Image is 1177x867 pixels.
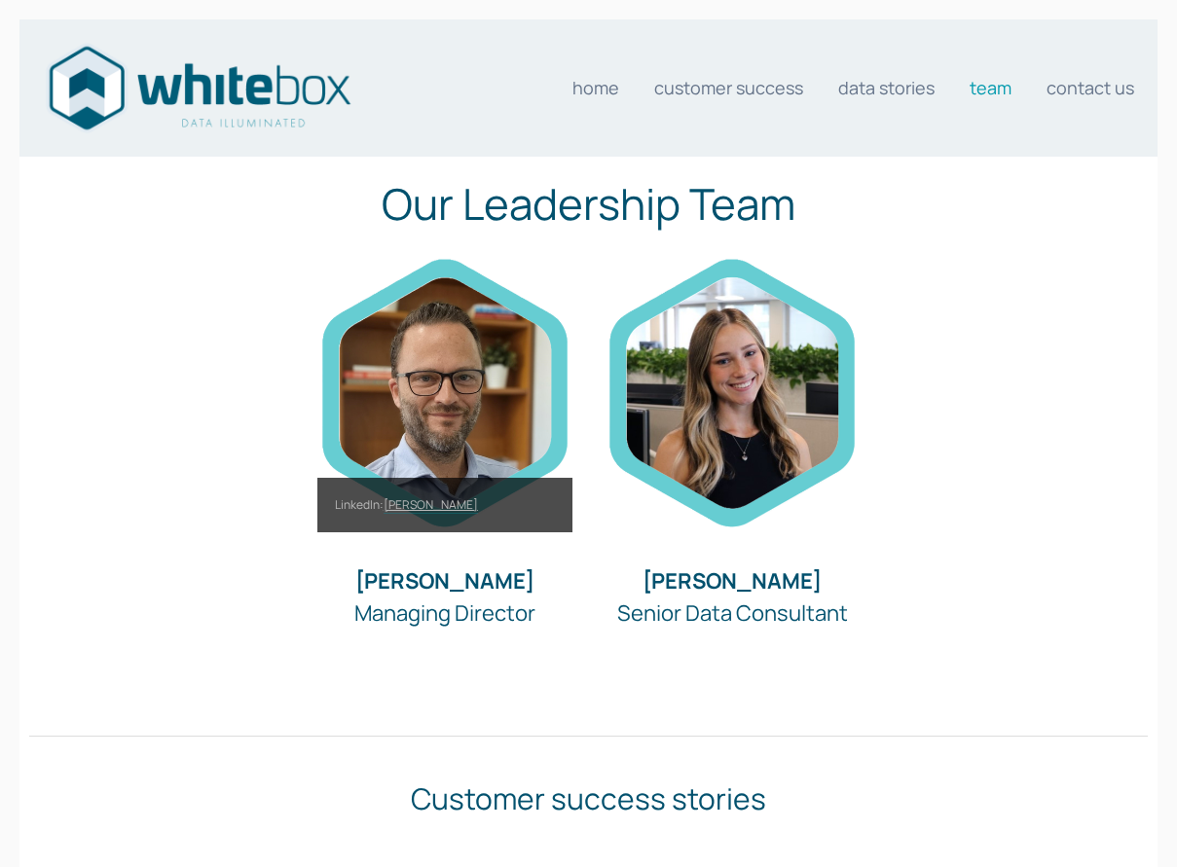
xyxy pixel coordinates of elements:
[29,777,1148,820] h2: Customer success stories
[1047,68,1134,107] a: Contact us
[970,68,1011,107] a: Team
[43,40,354,136] img: Data consultants
[29,171,1148,235] h1: Our Leadership Team
[384,496,478,515] a: [PERSON_NAME]
[355,566,534,596] strong: [PERSON_NAME]
[317,565,572,630] h3: Managing Director
[606,565,861,630] h3: Senior Data Consultant
[572,68,619,107] a: Home
[335,495,555,515] p: LinkedIn:
[643,566,822,596] strong: [PERSON_NAME]
[838,68,935,107] a: Data stories
[654,68,803,107] a: Customer Success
